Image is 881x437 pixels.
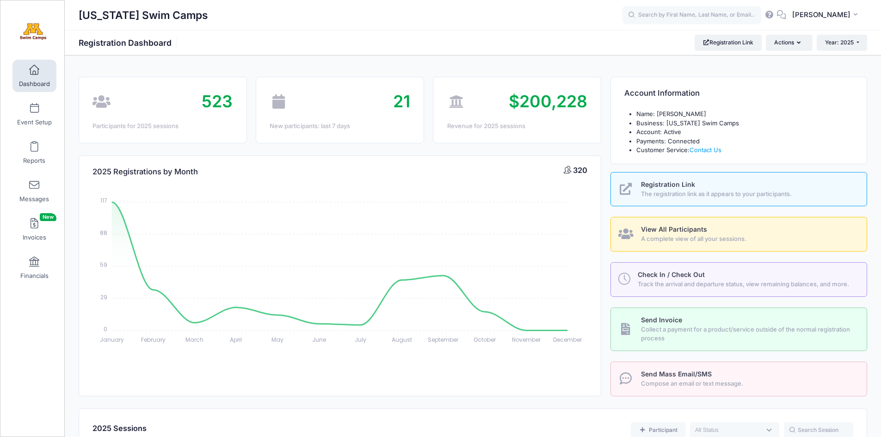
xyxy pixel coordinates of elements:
[20,272,49,280] span: Financials
[474,336,496,344] tspan: October
[641,325,856,343] span: Collect a payment for a product/service outside of the normal registration process
[622,6,761,25] input: Search by First Name, Last Name, or Email...
[12,98,56,130] a: Event Setup
[610,362,867,396] a: Send Mass Email/SMS Compose an email or text message.
[636,137,853,146] li: Payments: Connected
[641,190,856,199] span: The registration link as it appears to your participants.
[610,172,867,207] a: Registration Link The registration link as it appears to your participants.
[100,336,124,344] tspan: January
[141,336,166,344] tspan: February
[230,336,242,344] tspan: April
[186,336,204,344] tspan: March
[79,5,208,26] h1: [US_STATE] Swim Camps
[817,35,867,50] button: Year: 2025
[690,146,721,154] a: Contact Us
[100,197,107,204] tspan: 117
[624,80,700,107] h4: Account Information
[792,10,850,20] span: [PERSON_NAME]
[641,379,856,388] span: Compose an email or text message.
[610,217,867,252] a: View All Participants A complete view of all your sessions.
[638,271,705,278] span: Check In / Check Out
[638,280,856,289] span: Track the arrival and departure status, view remaining balances, and more.
[641,225,707,233] span: View All Participants
[79,38,179,48] h1: Registration Dashboard
[100,261,107,269] tspan: 59
[23,157,45,165] span: Reports
[392,336,412,344] tspan: August
[92,159,198,185] h4: 2025 Registrations by Month
[695,426,761,434] textarea: Search
[428,336,459,344] tspan: September
[271,336,283,344] tspan: May
[573,166,587,175] span: 320
[636,110,853,119] li: Name: [PERSON_NAME]
[0,10,65,54] a: Minnesota Swim Camps
[447,122,587,131] div: Revenue for 2025 sessions
[12,213,56,246] a: InvoicesNew
[355,336,366,344] tspan: July
[695,35,762,50] a: Registration Link
[553,336,582,344] tspan: December
[202,91,233,111] span: 523
[12,175,56,207] a: Messages
[393,91,410,111] span: 21
[16,14,50,49] img: Minnesota Swim Camps
[100,293,107,301] tspan: 29
[23,234,46,241] span: Invoices
[641,234,856,244] span: A complete view of all your sessions.
[512,336,541,344] tspan: November
[270,122,410,131] div: New participants: last 7 days
[509,91,587,111] span: $200,228
[19,80,50,88] span: Dashboard
[12,252,56,284] a: Financials
[766,35,812,50] button: Actions
[12,136,56,169] a: Reports
[40,213,56,221] span: New
[610,308,867,351] a: Send Invoice Collect a payment for a product/service outside of the normal registration process
[641,316,682,324] span: Send Invoice
[825,39,854,46] span: Year: 2025
[636,128,853,137] li: Account: Active
[312,336,326,344] tspan: June
[104,325,107,333] tspan: 0
[92,122,233,131] div: Participants for 2025 sessions
[636,146,853,155] li: Customer Service:
[12,60,56,92] a: Dashboard
[100,228,107,236] tspan: 88
[92,424,147,433] span: 2025 Sessions
[641,180,695,188] span: Registration Link
[610,262,867,297] a: Check In / Check Out Track the arrival and departure status, view remaining balances, and more.
[786,5,867,26] button: [PERSON_NAME]
[641,370,712,378] span: Send Mass Email/SMS
[19,195,49,203] span: Messages
[636,119,853,128] li: Business: [US_STATE] Swim Camps
[17,118,52,126] span: Event Setup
